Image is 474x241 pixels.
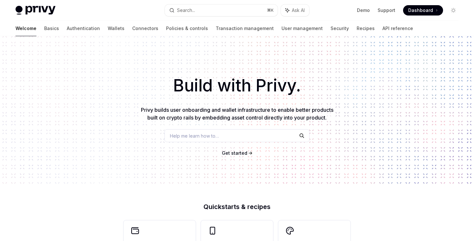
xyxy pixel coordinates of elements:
a: Welcome [15,21,36,36]
a: Recipes [357,21,375,36]
a: Wallets [108,21,124,36]
a: Basics [44,21,59,36]
a: Policies & controls [166,21,208,36]
div: Search... [177,6,195,14]
a: Demo [357,7,370,14]
button: Toggle dark mode [448,5,459,16]
span: Dashboard [408,7,433,14]
a: Get started [222,150,247,156]
a: Connectors [132,21,158,36]
h1: Build with Privy. [10,73,464,98]
a: User management [281,21,323,36]
a: Authentication [67,21,100,36]
a: Transaction management [216,21,274,36]
span: Privy builds user onboarding and wallet infrastructure to enable better products built on crypto ... [141,107,333,121]
span: Ask AI [292,7,305,14]
a: API reference [382,21,413,36]
h2: Quickstarts & recipes [123,204,351,210]
button: Ask AI [281,5,309,16]
a: Dashboard [403,5,443,16]
img: light logo [15,6,55,15]
a: Support [378,7,395,14]
a: Security [331,21,349,36]
span: ⌘ K [267,8,274,13]
span: Help me learn how to… [170,132,219,139]
button: Search...⌘K [165,5,277,16]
